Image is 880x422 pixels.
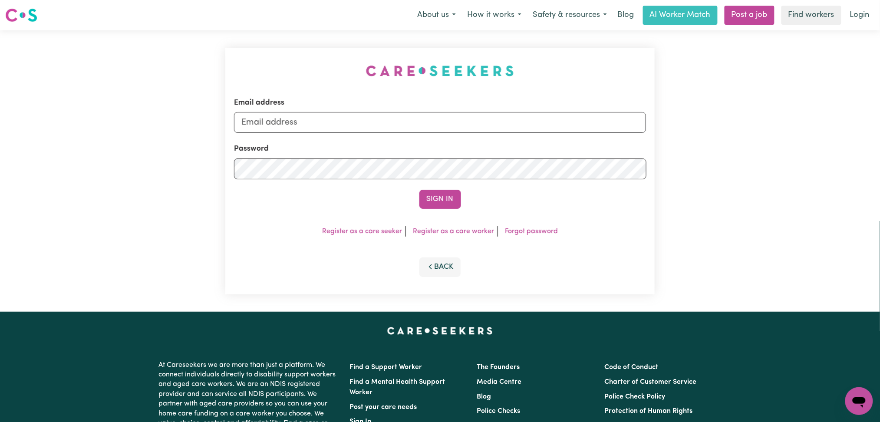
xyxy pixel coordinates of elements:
[322,228,402,235] a: Register as a care seeker
[725,6,775,25] a: Post a job
[643,6,718,25] a: AI Worker Match
[604,408,692,415] a: Protection of Human Rights
[477,408,521,415] a: Police Checks
[350,404,417,411] a: Post your care needs
[461,6,527,24] button: How it works
[477,379,522,386] a: Media Centre
[350,364,422,371] a: Find a Support Worker
[527,6,613,24] button: Safety & resources
[412,6,461,24] button: About us
[845,6,875,25] a: Login
[419,190,461,209] button: Sign In
[350,379,445,396] a: Find a Mental Health Support Worker
[387,327,493,334] a: Careseekers home page
[234,143,269,155] label: Password
[419,257,461,277] button: Back
[5,5,37,25] a: Careseekers logo
[604,393,665,400] a: Police Check Policy
[477,393,491,400] a: Blog
[477,364,520,371] a: The Founders
[413,228,494,235] a: Register as a care worker
[781,6,841,25] a: Find workers
[845,387,873,415] iframe: Button to launch messaging window
[604,364,658,371] a: Code of Conduct
[234,112,646,133] input: Email address
[604,379,696,386] a: Charter of Customer Service
[613,6,639,25] a: Blog
[505,228,558,235] a: Forgot password
[234,97,284,109] label: Email address
[5,7,37,23] img: Careseekers logo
